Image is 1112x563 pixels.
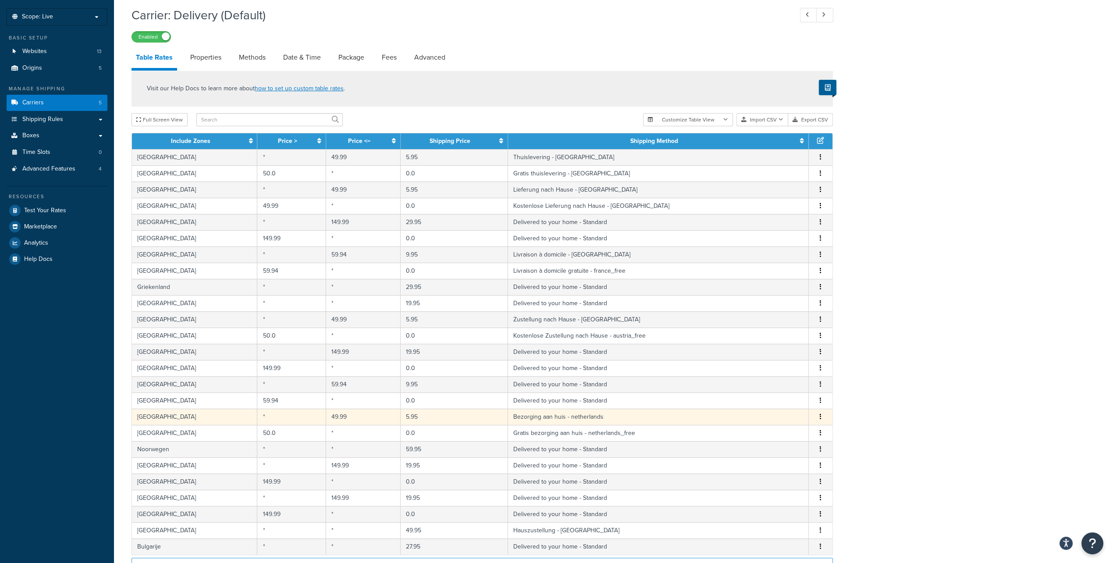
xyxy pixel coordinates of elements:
a: Price > [278,136,297,146]
td: [GEOGRAPHIC_DATA] [132,392,257,409]
td: Thuislevering - [GEOGRAPHIC_DATA] [508,149,809,165]
td: 9.95 [401,376,508,392]
td: 149.99 [326,457,400,474]
td: 149.99 [326,490,400,506]
a: Package [334,47,369,68]
td: Griekenland [132,279,257,295]
td: [GEOGRAPHIC_DATA] [132,182,257,198]
span: Test Your Rates [24,207,66,214]
a: Test Your Rates [7,203,107,218]
td: Noorwegen [132,441,257,457]
a: Properties [186,47,226,68]
td: 49.99 [326,182,400,198]
div: Basic Setup [7,34,107,42]
td: 19.95 [401,344,508,360]
td: 0.0 [401,392,508,409]
li: Shipping Rules [7,111,107,128]
button: Full Screen View [131,113,188,126]
td: [GEOGRAPHIC_DATA] [132,295,257,311]
td: 19.95 [401,295,508,311]
a: Previous Record [800,8,817,22]
td: 49.99 [326,311,400,328]
td: [GEOGRAPHIC_DATA] [132,425,257,441]
h1: Carrier: Delivery (Default) [131,7,784,24]
span: 4 [99,165,102,173]
td: 49.99 [326,409,400,425]
span: Carriers [22,99,44,107]
td: 59.94 [257,263,326,279]
td: Zustellung nach Hause - [GEOGRAPHIC_DATA] [508,311,809,328]
li: Carriers [7,95,107,111]
label: Enabled [132,32,171,42]
td: 149.99 [257,230,326,246]
a: Date & Time [279,47,325,68]
td: [GEOGRAPHIC_DATA] [132,149,257,165]
a: Analytics [7,235,107,251]
td: Gratis thuislevering - [GEOGRAPHIC_DATA] [508,165,809,182]
span: 0 [99,149,102,156]
td: 5.95 [401,409,508,425]
td: 59.94 [326,376,400,392]
a: Include Zones [171,136,210,146]
td: [GEOGRAPHIC_DATA] [132,263,257,279]
td: Delivered to your home - Standard [508,474,809,490]
a: Help Docs [7,251,107,267]
td: 149.99 [257,360,326,376]
td: [GEOGRAPHIC_DATA] [132,490,257,506]
a: Websites13 [7,43,107,60]
td: [GEOGRAPHIC_DATA] [132,328,257,344]
a: Price <= [348,136,370,146]
span: 13 [97,48,102,55]
a: Table Rates [131,47,177,71]
td: Kostenlose Zustellung nach Hause - austria_free [508,328,809,344]
td: [GEOGRAPHIC_DATA] [132,165,257,182]
td: 59.94 [257,392,326,409]
td: [GEOGRAPHIC_DATA] [132,198,257,214]
td: 0.0 [401,328,508,344]
td: [GEOGRAPHIC_DATA] [132,230,257,246]
td: 0.0 [401,506,508,522]
span: Marketplace [24,223,57,231]
td: 5.95 [401,149,508,165]
input: Search [196,113,343,126]
td: [GEOGRAPHIC_DATA] [132,409,257,425]
td: Lieferung nach Hause - [GEOGRAPHIC_DATA] [508,182,809,198]
td: 49.95 [401,522,508,538]
td: Delivered to your home - Standard [508,441,809,457]
a: Carriers5 [7,95,107,111]
td: [GEOGRAPHIC_DATA] [132,522,257,538]
td: Delivered to your home - Standard [508,230,809,246]
button: Import CSV [736,113,788,126]
td: [GEOGRAPHIC_DATA] [132,246,257,263]
td: 27.95 [401,538,508,555]
td: 0.0 [401,474,508,490]
div: Manage Shipping [7,85,107,93]
li: Time Slots [7,144,107,160]
td: Delivered to your home - Standard [508,295,809,311]
td: Delivered to your home - Standard [508,490,809,506]
td: [GEOGRAPHIC_DATA] [132,506,257,522]
td: [GEOGRAPHIC_DATA] [132,344,257,360]
a: Time Slots0 [7,144,107,160]
td: 0.0 [401,165,508,182]
td: Delivered to your home - Standard [508,392,809,409]
span: Boxes [22,132,39,139]
td: [GEOGRAPHIC_DATA] [132,457,257,474]
td: 0.0 [401,425,508,441]
td: 0.0 [401,198,508,214]
a: Marketplace [7,219,107,235]
td: 149.99 [257,506,326,522]
td: 19.95 [401,457,508,474]
td: 5.95 [401,182,508,198]
a: Boxes [7,128,107,144]
td: 19.95 [401,490,508,506]
p: Visit our Help Docs to learn more about . [147,84,345,93]
td: 49.99 [257,198,326,214]
span: Time Slots [22,149,50,156]
td: 0.0 [401,230,508,246]
span: 5 [99,64,102,72]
